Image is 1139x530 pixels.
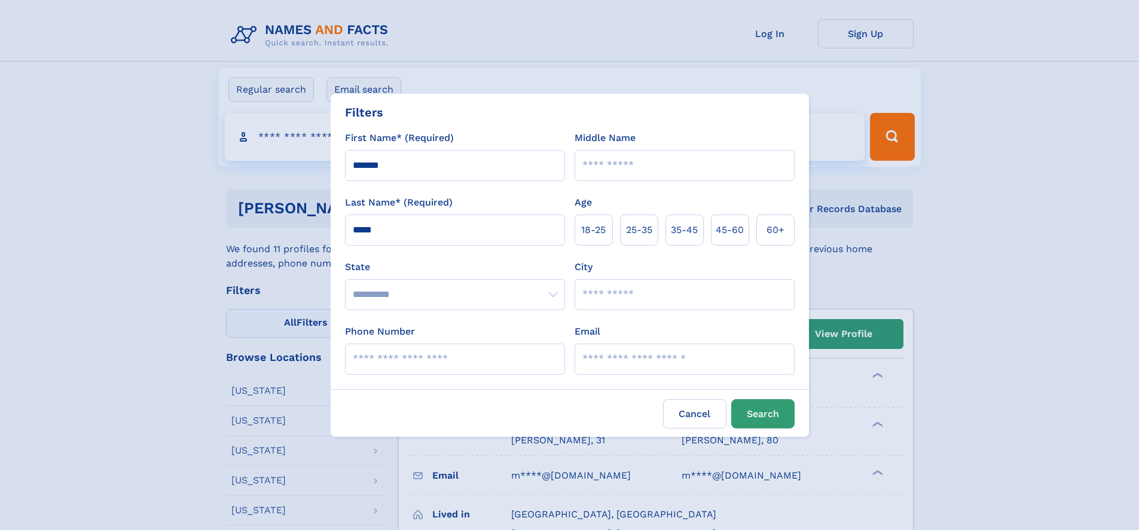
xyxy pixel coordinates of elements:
label: Phone Number [345,324,415,339]
label: Email [575,324,600,339]
span: 25‑35 [626,223,652,237]
button: Search [731,399,795,428]
label: Cancel [663,399,726,428]
label: Age [575,195,592,210]
label: State [345,260,565,274]
span: 45‑60 [716,223,744,237]
label: Last Name* (Required) [345,195,453,210]
label: First Name* (Required) [345,131,454,145]
label: Middle Name [575,131,636,145]
span: 60+ [767,223,784,237]
span: 18‑25 [581,223,606,237]
span: 35‑45 [671,223,698,237]
div: Filters [345,103,383,121]
label: City [575,260,593,274]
